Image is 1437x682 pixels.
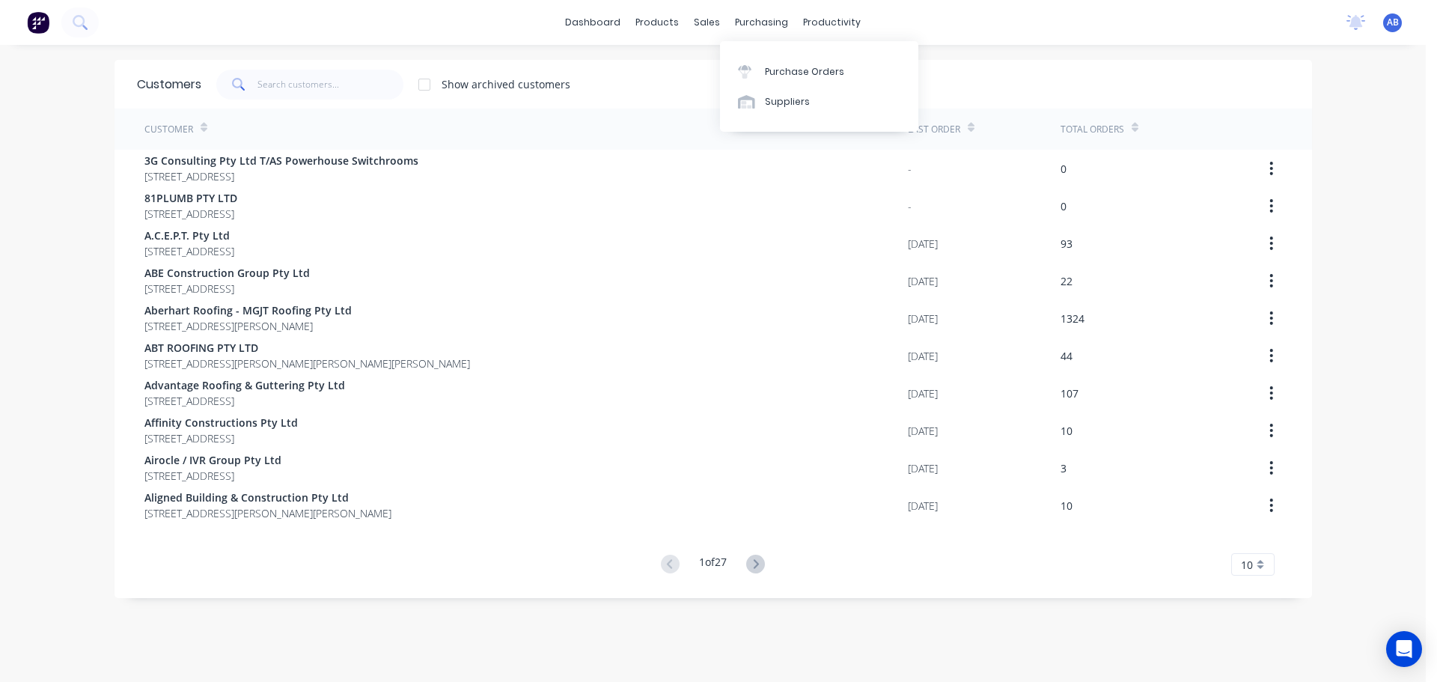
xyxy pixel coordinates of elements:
[699,554,727,576] div: 1 of 27
[1061,386,1078,401] div: 107
[686,11,727,34] div: sales
[1061,198,1067,214] div: 0
[144,123,193,136] div: Customer
[1387,16,1399,29] span: AB
[908,123,960,136] div: Last Order
[1061,273,1073,289] div: 22
[1061,311,1084,326] div: 1324
[796,11,868,34] div: productivity
[720,56,918,86] a: Purchase Orders
[144,318,352,334] span: [STREET_ADDRESS][PERSON_NAME]
[144,206,237,222] span: [STREET_ADDRESS]
[144,377,345,393] span: Advantage Roofing & Guttering Pty Ltd
[720,87,918,117] a: Suppliers
[908,236,938,252] div: [DATE]
[908,348,938,364] div: [DATE]
[727,11,796,34] div: purchasing
[908,161,912,177] div: -
[144,265,310,281] span: ABE Construction Group Pty Ltd
[1061,423,1073,439] div: 10
[908,311,938,326] div: [DATE]
[1241,557,1253,573] span: 10
[144,190,237,206] span: 81PLUMB PTY LTD
[27,11,49,34] img: Factory
[558,11,628,34] a: dashboard
[144,452,281,468] span: Airocle / IVR Group Pty Ltd
[765,65,844,79] div: Purchase Orders
[442,76,570,92] div: Show archived customers
[144,281,310,296] span: [STREET_ADDRESS]
[908,198,912,214] div: -
[908,386,938,401] div: [DATE]
[1061,161,1067,177] div: 0
[1061,236,1073,252] div: 93
[144,302,352,318] span: Aberhart Roofing - MGJT Roofing Pty Ltd
[144,153,418,168] span: 3G Consulting Pty Ltd T/AS Powerhouse Switchrooms
[1061,460,1067,476] div: 3
[1061,123,1124,136] div: Total Orders
[144,228,234,243] span: A.C.E.P.T. Pty Ltd
[144,505,391,521] span: [STREET_ADDRESS][PERSON_NAME][PERSON_NAME]
[144,356,470,371] span: [STREET_ADDRESS][PERSON_NAME][PERSON_NAME][PERSON_NAME]
[908,460,938,476] div: [DATE]
[144,430,298,446] span: [STREET_ADDRESS]
[137,76,201,94] div: Customers
[144,490,391,505] span: Aligned Building & Construction Pty Ltd
[1061,348,1073,364] div: 44
[1386,631,1422,667] div: Open Intercom Messenger
[144,415,298,430] span: Affinity Constructions Pty Ltd
[628,11,686,34] div: products
[908,273,938,289] div: [DATE]
[1061,498,1073,514] div: 10
[144,168,418,184] span: [STREET_ADDRESS]
[908,498,938,514] div: [DATE]
[257,70,403,100] input: Search customers...
[765,95,810,109] div: Suppliers
[144,468,281,484] span: [STREET_ADDRESS]
[144,393,345,409] span: [STREET_ADDRESS]
[908,423,938,439] div: [DATE]
[144,243,234,259] span: [STREET_ADDRESS]
[144,340,470,356] span: ABT ROOFING PTY LTD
